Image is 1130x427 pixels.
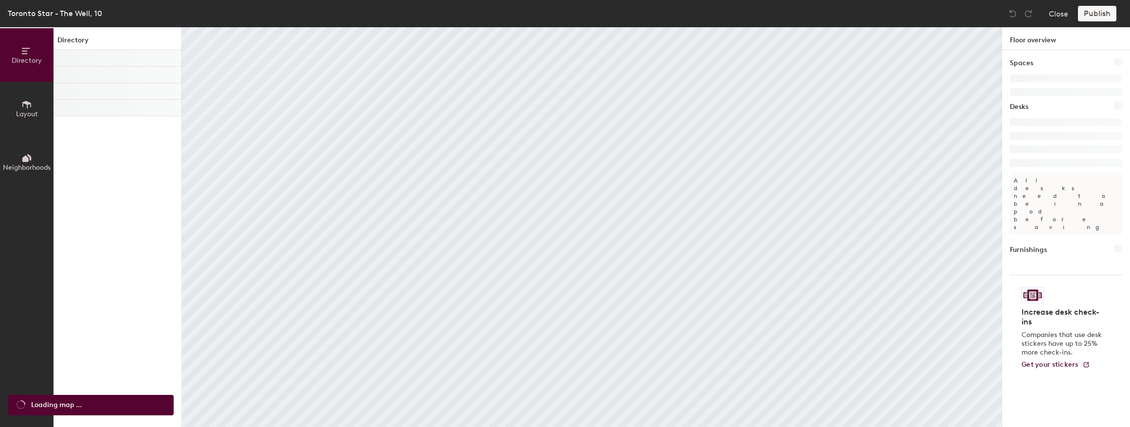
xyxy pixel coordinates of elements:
[1022,307,1105,327] h4: Increase desk check-ins
[54,35,181,50] h1: Directory
[1022,287,1044,303] img: Sticker logo
[1049,6,1068,21] button: Close
[1010,102,1028,112] h1: Desks
[1010,58,1033,69] h1: Spaces
[1010,245,1047,255] h1: Furnishings
[12,56,42,65] span: Directory
[31,400,82,410] span: Loading map ...
[1010,173,1122,235] p: All desks need to be in a pod before saving
[8,7,102,19] div: Toronto Star - The Well, 10
[1022,360,1078,369] span: Get your stickers
[182,27,1002,427] canvas: Map
[1022,331,1105,357] p: Companies that use desk stickers have up to 25% more check-ins.
[3,163,51,172] span: Neighborhoods
[16,110,38,118] span: Layout
[1023,9,1033,18] img: Redo
[1002,27,1130,50] h1: Floor overview
[1022,361,1090,369] a: Get your stickers
[1008,9,1018,18] img: Undo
